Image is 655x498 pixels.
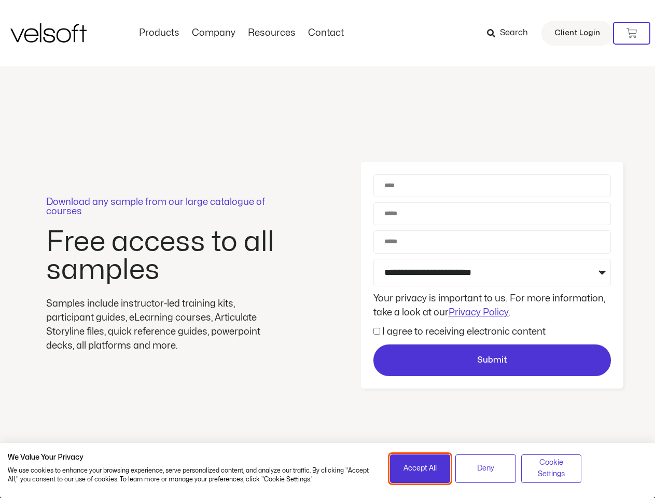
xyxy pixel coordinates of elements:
[10,23,87,43] img: Velsoft Training Materials
[487,24,535,42] a: Search
[390,454,451,483] button: Accept all cookies
[186,27,242,39] a: CompanyMenu Toggle
[521,454,582,483] button: Adjust cookie preferences
[554,26,600,40] span: Client Login
[371,292,614,320] div: Your privacy is important to us. For more information, take a look at our .
[302,27,350,39] a: ContactMenu Toggle
[382,327,546,336] label: I agree to receiving electronic content
[133,27,350,39] nav: Menu
[373,344,611,377] button: Submit
[528,457,575,480] span: Cookie Settings
[477,354,507,367] span: Submit
[500,26,528,40] span: Search
[46,297,280,353] div: Samples include instructor-led training kits, participant guides, eLearning courses, Articulate S...
[46,228,280,284] h2: Free access to all samples
[477,463,494,474] span: Deny
[242,27,302,39] a: ResourcesMenu Toggle
[541,21,613,46] a: Client Login
[455,454,516,483] button: Deny all cookies
[8,453,374,462] h2: We Value Your Privacy
[46,198,280,216] p: Download any sample from our large catalogue of courses
[8,466,374,484] p: We use cookies to enhance your browsing experience, serve personalized content, and analyze our t...
[133,27,186,39] a: ProductsMenu Toggle
[403,463,437,474] span: Accept All
[449,308,509,317] a: Privacy Policy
